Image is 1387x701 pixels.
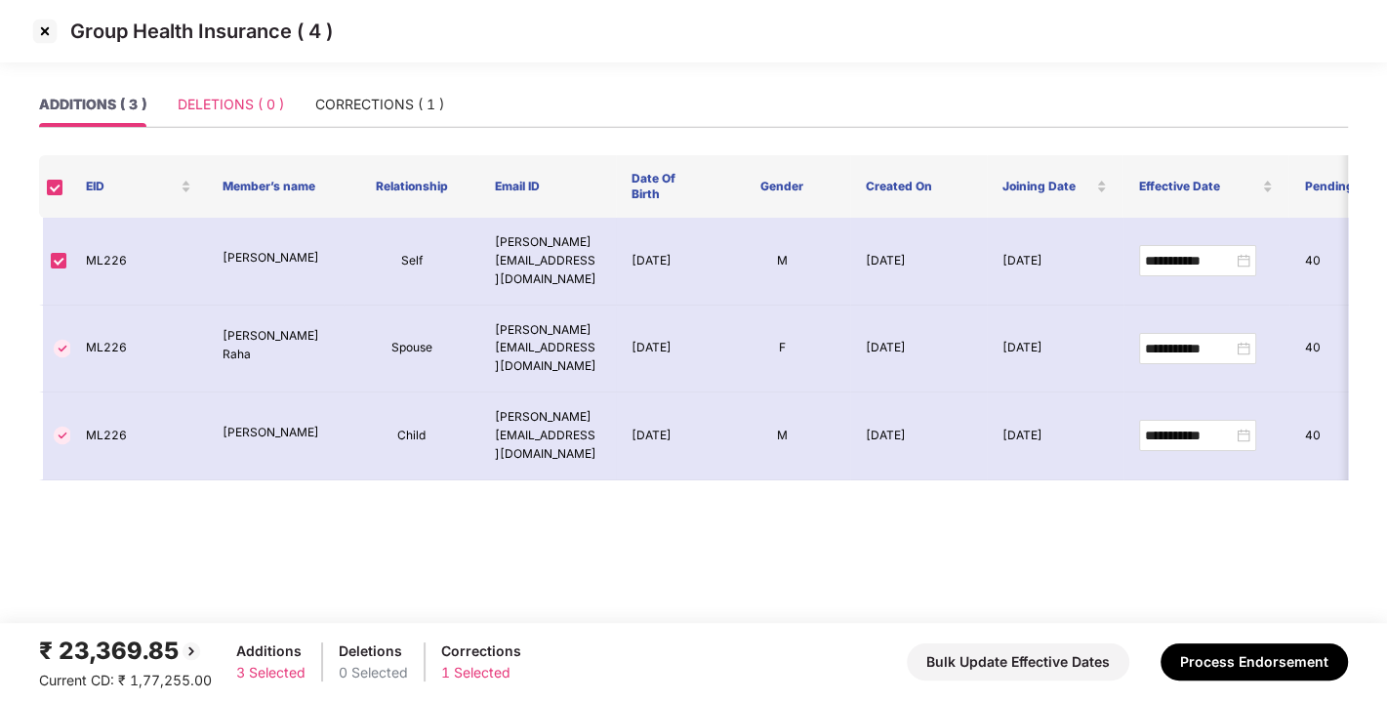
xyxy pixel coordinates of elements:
div: Deletions [339,640,408,662]
p: Group Health Insurance ( 4 ) [70,20,333,43]
td: ML226 [70,218,207,306]
th: Joining Date [987,155,1123,218]
p: [PERSON_NAME] [223,249,328,268]
div: Corrections [441,640,521,662]
td: ML226 [70,392,207,480]
span: Joining Date [1002,179,1093,194]
div: ADDITIONS ( 3 ) [39,94,146,115]
td: [DATE] [850,306,987,393]
div: DELETIONS ( 0 ) [178,94,284,115]
td: [DATE] [987,392,1123,480]
th: Relationship [344,155,480,218]
div: ₹ 23,369.85 [39,633,212,670]
td: [PERSON_NAME][EMAIL_ADDRESS][DOMAIN_NAME] [479,306,616,393]
th: Date Of Birth [616,155,714,218]
th: Effective Date [1122,155,1288,218]
div: 1 Selected [441,662,521,683]
img: svg+xml;base64,PHN2ZyBpZD0iQ3Jvc3MtMzJ4MzIiIHhtbG5zPSJodHRwOi8vd3d3LnczLm9yZy8yMDAwL3N2ZyIgd2lkdG... [29,16,61,47]
td: [PERSON_NAME][EMAIL_ADDRESS][DOMAIN_NAME] [479,392,616,480]
td: Child [344,392,480,480]
div: 3 Selected [236,662,306,683]
div: Additions [236,640,306,662]
div: 0 Selected [339,662,408,683]
td: M [714,392,850,480]
td: [DATE] [850,392,987,480]
td: Spouse [344,306,480,393]
th: Member’s name [207,155,344,218]
td: [DATE] [616,218,714,306]
td: [DATE] [987,218,1123,306]
span: EID [86,179,177,194]
span: Effective Date [1138,179,1258,194]
th: Created On [850,155,987,218]
td: [PERSON_NAME][EMAIL_ADDRESS][DOMAIN_NAME] [479,218,616,306]
td: [DATE] [987,306,1123,393]
td: F [714,306,850,393]
button: Bulk Update Effective Dates [907,643,1129,680]
th: EID [70,155,207,218]
td: ML226 [70,306,207,393]
td: [DATE] [616,392,714,480]
p: [PERSON_NAME] Raha [223,327,328,364]
img: svg+xml;base64,PHN2ZyBpZD0iVGljay0zMngzMiIgeG1sbnM9Imh0dHA6Ly93d3cudzMub3JnLzIwMDAvc3ZnIiB3aWR0aD... [51,424,74,447]
th: Gender [714,155,850,218]
span: Current CD: ₹ 1,77,255.00 [39,672,212,688]
td: M [714,218,850,306]
p: [PERSON_NAME] [223,424,328,442]
th: Email ID [479,155,616,218]
td: [DATE] [616,306,714,393]
img: svg+xml;base64,PHN2ZyBpZD0iVGljay0zMngzMiIgeG1sbnM9Imh0dHA6Ly93d3cudzMub3JnLzIwMDAvc3ZnIiB3aWR0aD... [51,337,74,360]
button: Process Endorsement [1161,643,1348,680]
td: Self [344,218,480,306]
td: [DATE] [850,218,987,306]
div: CORRECTIONS ( 1 ) [315,94,444,115]
img: svg+xml;base64,PHN2ZyBpZD0iQmFjay0yMHgyMCIgeG1sbnM9Imh0dHA6Ly93d3cudzMub3JnLzIwMDAvc3ZnIiB3aWR0aD... [180,639,203,663]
